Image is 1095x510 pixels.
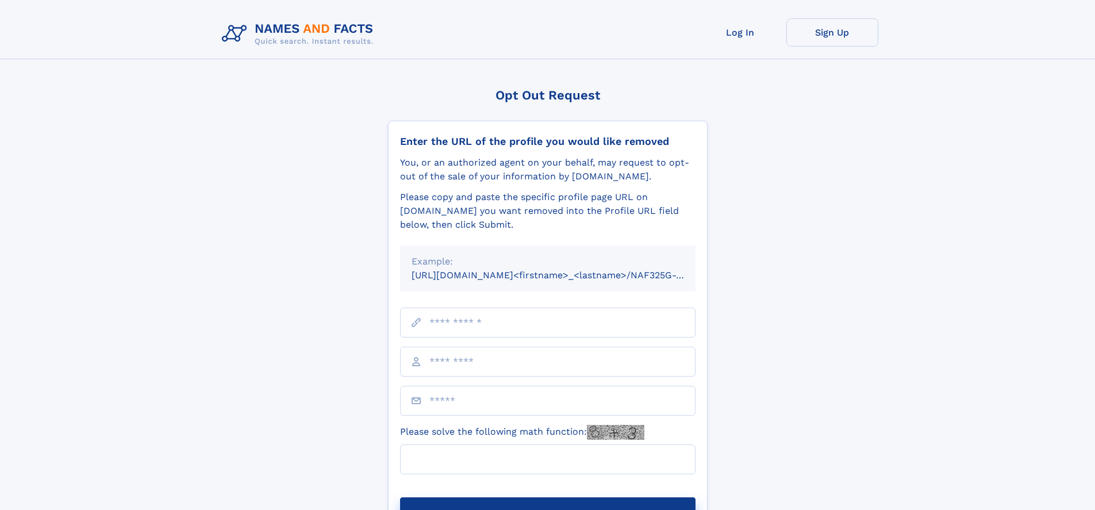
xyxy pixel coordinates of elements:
[694,18,786,47] a: Log In
[786,18,878,47] a: Sign Up
[400,190,696,232] div: Please copy and paste the specific profile page URL on [DOMAIN_NAME] you want removed into the Pr...
[412,255,684,269] div: Example:
[412,270,717,281] small: [URL][DOMAIN_NAME]<firstname>_<lastname>/NAF325G-xxxxxxxx
[400,156,696,183] div: You, or an authorized agent on your behalf, may request to opt-out of the sale of your informatio...
[217,18,383,49] img: Logo Names and Facts
[388,88,708,102] div: Opt Out Request
[400,135,696,148] div: Enter the URL of the profile you would like removed
[400,425,644,440] label: Please solve the following math function:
